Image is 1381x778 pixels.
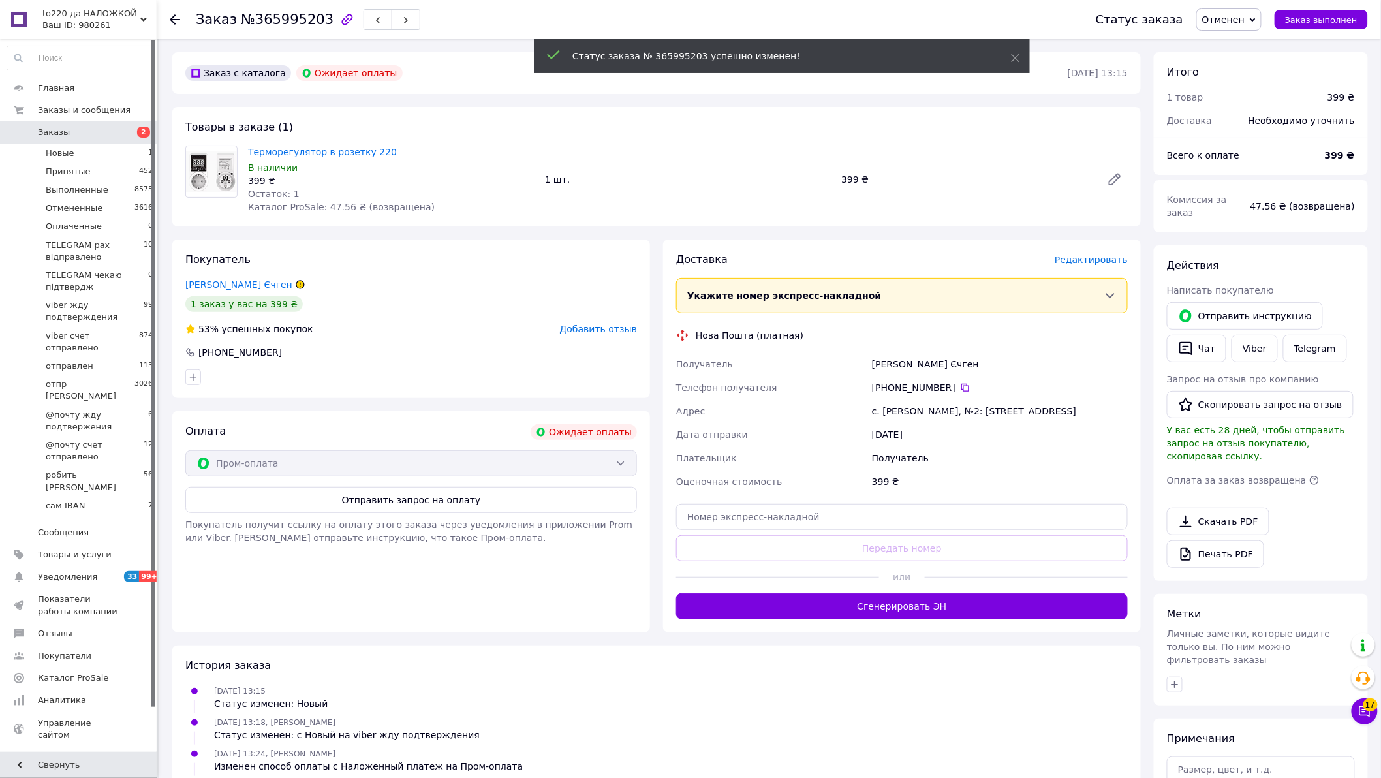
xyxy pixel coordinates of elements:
span: Итого [1167,66,1199,78]
span: 1 товар [1167,92,1203,102]
a: Скачать PDF [1167,508,1269,535]
a: Печать PDF [1167,540,1264,568]
div: Нова Пошта (платная) [692,329,807,342]
span: Написать покупателю [1167,285,1274,296]
span: сам IBAN [46,500,85,512]
span: 8575 [134,184,153,196]
span: Доставка [676,253,728,266]
div: Заказ с каталога [185,65,291,81]
span: Отзывы [38,628,72,640]
div: Необходимо уточнить [1241,106,1363,135]
span: Заказ выполнен [1285,15,1358,25]
button: Заказ выполнен [1275,10,1368,29]
div: [PERSON_NAME] Єчген [869,352,1130,376]
span: Запрос на отзыв про компанию [1167,374,1319,384]
span: 0 [148,221,153,232]
div: [PHONE_NUMBER] [197,346,283,359]
div: 1 шт. [540,170,837,189]
a: [PERSON_NAME] Єчген [185,279,292,290]
span: робить [PERSON_NAME] [46,469,144,493]
span: Всего к оплате [1167,150,1239,161]
span: Действия [1167,259,1219,272]
button: Отправить запрос на оплату [185,487,637,513]
span: Показатели работы компании [38,593,121,617]
span: 17 [1363,698,1378,711]
span: Укажите номер экспресс-накладной [687,290,882,301]
a: Редактировать [1102,166,1128,193]
span: Примечания [1167,732,1235,745]
span: У вас есть 28 дней, чтобы отправить запрос на отзыв покупателю, скопировав ссылку. [1167,425,1345,461]
div: Изменен способ оплаты с Наложенный платеж на Пром-оплата [214,760,523,773]
span: Заказы и сообщения [38,104,131,116]
div: Статус изменен: Новый [214,697,328,710]
b: 399 ₴ [1325,150,1355,161]
span: @почту счет отправлено [46,439,144,463]
span: Получатель [676,359,733,369]
span: Добавить отзыв [560,324,637,334]
span: Сообщения [38,527,89,538]
time: [DATE] 13:15 [1068,68,1128,78]
span: Оплаченные [46,221,102,232]
span: Товары в заказе (1) [185,121,293,133]
span: Оплата [185,425,226,437]
span: Дата отправки [676,429,748,440]
span: Покупатель [185,253,251,266]
span: отправлен [46,360,93,372]
span: [DATE] 13:15 [214,687,266,696]
span: Метки [1167,608,1202,620]
span: Покупатели [38,650,91,662]
button: Скопировать запрос на отзыв [1167,391,1354,418]
button: Отправить инструкцию [1167,302,1323,330]
div: Статус заказа № 365995203 успешно изменен! [572,50,978,63]
span: Товары и услуги [38,549,112,561]
span: 56 [144,469,153,493]
span: TELEGRAM рах відправлено [46,240,144,263]
span: Доставка [1167,116,1212,126]
a: Терморегулятор в розетку 220 [248,147,397,157]
span: 113 [139,360,153,372]
span: 874 [139,330,153,354]
span: Аналитика [38,694,86,706]
span: [DATE] 13:18, [PERSON_NAME] [214,718,335,727]
a: Viber [1232,335,1277,362]
input: Поиск [7,46,153,70]
div: [PHONE_NUMBER] [872,381,1128,394]
span: 3616 [134,202,153,214]
span: 452 [139,166,153,178]
img: Терморегулятор в розетку 220 [186,151,237,192]
span: Адрес [676,406,705,416]
span: Оплата за заказ возвращена [1167,475,1307,486]
span: Отменен [1202,14,1245,25]
span: 2 [137,127,150,138]
span: Принятые [46,166,91,178]
span: Комиссия за заказ [1167,194,1227,218]
div: Статус изменен: с Новый на viber жду подтверждения [214,728,480,741]
span: @почту жду подтвержения [46,409,148,433]
div: успешных покупок [185,322,313,335]
button: Чат с покупателем17 [1352,698,1378,724]
div: [DATE] [869,423,1130,446]
div: Ваш ID: 980261 [42,20,157,31]
span: Телефон получателя [676,382,777,393]
span: Остаток: 1 [248,189,300,199]
span: Отмененные [46,202,102,214]
div: Ожидает оплаты [296,65,403,81]
span: Главная [38,82,74,94]
div: 399 ₴ [248,174,535,187]
span: №365995203 [241,12,334,27]
button: Чат [1167,335,1226,362]
button: Сгенерировать ЭН [676,593,1128,619]
div: 1 заказ у вас на 399 ₴ [185,296,303,312]
span: В наличии [248,163,298,173]
span: 33 [124,571,139,582]
span: Личные заметки, которые видите только вы. По ним можно фильтровать заказы [1167,629,1331,665]
span: viber жду подтверждения [46,300,144,323]
span: Редактировать [1055,255,1128,265]
span: Управление сайтом [38,717,121,741]
span: Кошелек компании [38,751,121,775]
div: 399 ₴ [1327,91,1355,104]
span: Каталог ProSale: 47.56 ₴ (возвращена) [248,202,435,212]
span: Оценочная стоимость [676,476,783,487]
span: 47.56 ₴ (возвращена) [1250,201,1355,211]
span: 99 [144,300,153,323]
